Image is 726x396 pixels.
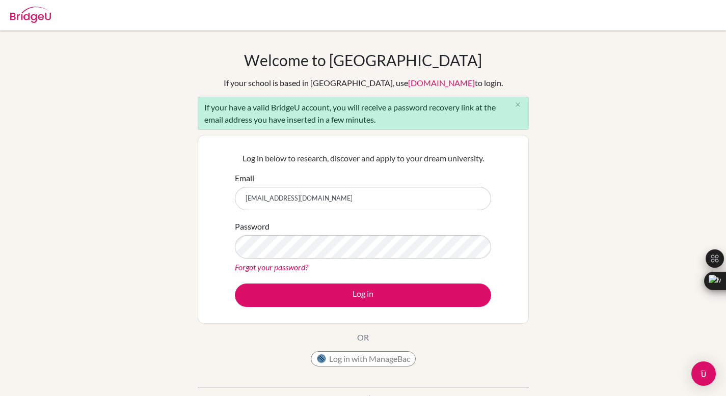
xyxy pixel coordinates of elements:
a: Forgot your password? [235,262,308,272]
p: OR [357,331,369,344]
p: Log in below to research, discover and apply to your dream university. [235,152,491,164]
button: Log in [235,284,491,307]
button: Close [508,97,528,112]
img: Bridge-U [10,7,51,23]
label: Email [235,172,254,184]
a: [DOMAIN_NAME] [408,78,475,88]
label: Password [235,220,270,233]
i: close [514,101,522,108]
div: If your school is based in [GEOGRAPHIC_DATA], use to login. [224,77,503,89]
div: Open Intercom Messenger [691,361,716,386]
button: Log in with ManageBac [311,351,416,366]
h1: Welcome to [GEOGRAPHIC_DATA] [244,51,482,69]
div: If your have a valid BridgeU account, you will receive a password recovery link at the email addr... [198,97,529,130]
